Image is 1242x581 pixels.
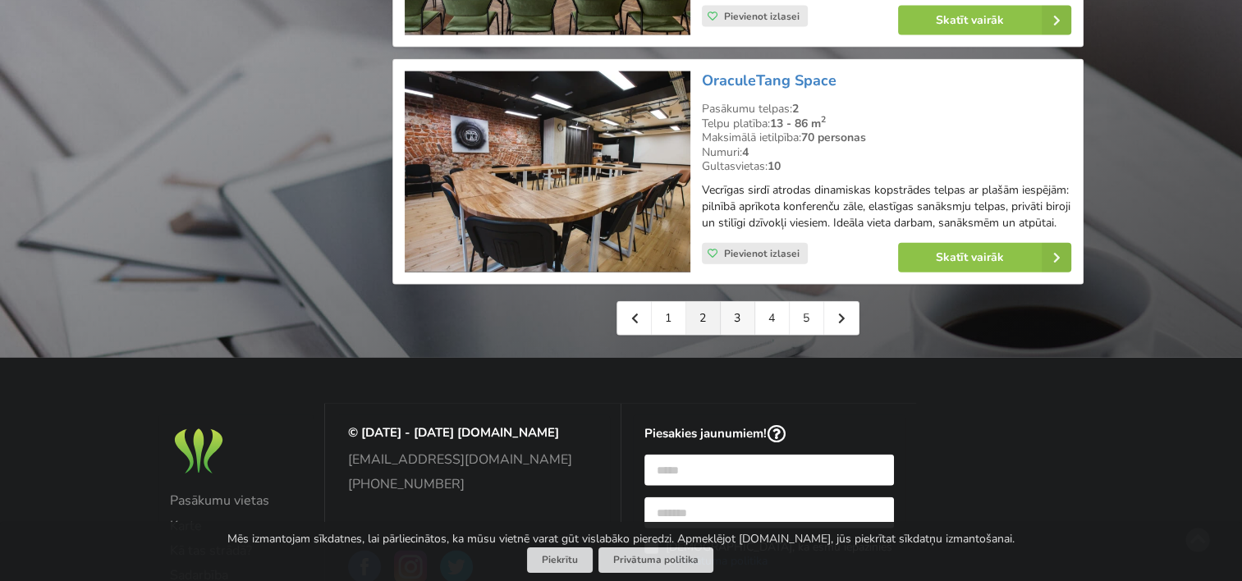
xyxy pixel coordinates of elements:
[792,101,799,117] strong: 2
[742,144,749,160] strong: 4
[702,102,1071,117] div: Pasākumu telpas:
[702,159,1071,174] div: Gultasvietas:
[348,477,598,492] a: [PHONE_NUMBER]
[755,302,790,335] a: 4
[405,71,690,272] img: Neierastas vietas | Rīga | OraculeTang Space
[702,130,1071,145] div: Maksimālā ietilpība:
[702,182,1071,231] p: Vecrīgas sirdī atrodas dinamiskas kopstrādes telpas ar plašām iespējām: pilnībā aprīkota konferen...
[170,493,302,508] a: Pasākumu vietas
[724,10,800,23] span: Pievienot izlasei
[721,302,755,335] a: 3
[348,452,598,467] a: [EMAIL_ADDRESS][DOMAIN_NAME]
[170,519,302,533] a: Karte
[821,113,826,126] sup: 2
[898,243,1071,272] a: Skatīt vairāk
[702,145,1071,160] div: Numuri:
[898,6,1071,35] a: Skatīt vairāk
[724,247,800,260] span: Pievienot izlasei
[702,117,1071,131] div: Telpu platība:
[348,425,598,441] p: © [DATE] - [DATE] [DOMAIN_NAME]
[801,130,866,145] strong: 70 personas
[770,116,826,131] strong: 13 - 86 m
[598,547,713,573] a: Privātuma politika
[170,425,227,478] img: Baltic Meeting Rooms
[644,425,895,444] p: Piesakies jaunumiem!
[527,547,593,573] button: Piekrītu
[652,302,686,335] a: 1
[686,302,721,335] a: 2
[702,71,836,90] a: OraculeTang Space
[768,158,781,174] strong: 10
[790,302,824,335] a: 5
